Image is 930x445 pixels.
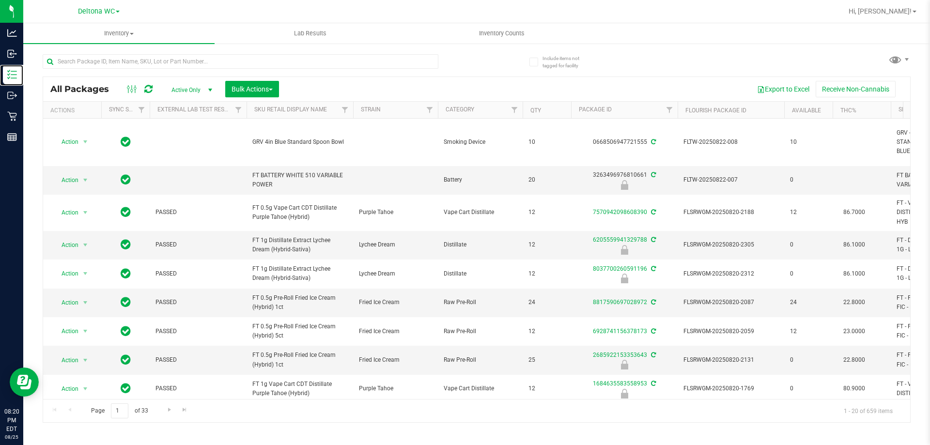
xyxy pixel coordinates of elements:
span: 10 [790,138,827,147]
span: Action [53,353,79,367]
div: 0668506947721555 [570,138,679,147]
a: Flourish Package ID [685,107,746,114]
span: Vape Cart Distillate [444,208,517,217]
a: External Lab Test Result [157,106,233,113]
span: Action [53,324,79,338]
span: 10 [528,138,565,147]
span: 25 [528,355,565,365]
span: Raw Pre-Roll [444,327,517,336]
a: Lab Results [215,23,406,44]
a: 7570942098608390 [593,209,647,215]
span: select [79,206,92,219]
div: Newly Received [570,360,679,369]
span: select [79,267,92,280]
a: Qty [530,107,541,114]
p: 08/25 [4,433,19,441]
a: Category [446,106,474,113]
span: 1 - 20 of 659 items [836,403,900,418]
a: 6205559941329788 [593,236,647,243]
span: Battery [444,175,517,184]
span: Fried Ice Cream [359,327,432,336]
span: Action [53,296,79,309]
inline-svg: Reports [7,132,17,142]
span: Sync from Compliance System [650,328,656,335]
a: 8037700260591196 [593,265,647,272]
span: In Sync [121,267,131,280]
span: FLSRWGM-20250820-2305 [683,240,778,249]
span: In Sync [121,295,131,309]
a: Inventory [23,23,215,44]
span: 12 [528,384,565,393]
a: Sync Status [109,106,146,113]
span: In Sync [121,324,131,338]
span: Action [53,206,79,219]
span: PASSED [155,208,241,217]
span: Sync from Compliance System [650,138,656,145]
span: Sync from Compliance System [650,299,656,306]
span: 80.9000 [838,382,870,396]
span: Purple Tahoe [359,384,432,393]
span: Lab Results [281,29,340,38]
p: 08:20 PM EDT [4,407,19,433]
div: Actions [50,107,97,114]
span: FT 0.5g Pre-Roll Fried Ice Cream (Hybrid) 1ct [252,293,347,312]
button: Receive Non-Cannabis [816,81,896,97]
div: Newly Received [570,389,679,399]
span: 86.1000 [838,267,870,281]
span: Vape Cart Distillate [444,384,517,393]
a: Filter [134,102,150,118]
span: FT 1g Distillate Extract Lychee Dream (Hybrid-Sativa) [252,264,347,283]
span: Inventory Counts [466,29,538,38]
span: Bulk Actions [232,85,273,93]
button: Bulk Actions [225,81,279,97]
span: 0 [790,355,827,365]
input: 1 [111,403,128,418]
span: 86.7000 [838,205,870,219]
button: Export to Excel [751,81,816,97]
span: FT 0.5g Pre-Roll Fried Ice Cream (Hybrid) 1ct [252,351,347,369]
span: Action [53,135,79,149]
span: Lychee Dream [359,240,432,249]
span: In Sync [121,382,131,395]
inline-svg: Inbound [7,49,17,59]
span: All Packages [50,84,119,94]
span: Distillate [444,240,517,249]
a: THC% [840,107,856,114]
span: Action [53,173,79,187]
span: Include items not tagged for facility [542,55,591,69]
span: PASSED [155,355,241,365]
div: 3263496976810661 [570,170,679,189]
span: In Sync [121,238,131,251]
span: FT 1g Vape Cart CDT Distillate Purple Tahoe (Hybrid) [252,380,347,398]
span: Fried Ice Cream [359,298,432,307]
span: Sync from Compliance System [650,352,656,358]
a: Filter [507,102,523,118]
span: 0 [790,384,827,393]
span: Smoking Device [444,138,517,147]
span: 0 [790,240,827,249]
span: Distillate [444,269,517,278]
span: Action [53,382,79,396]
span: 20 [528,175,565,184]
span: Action [53,238,79,252]
span: Page of 33 [83,403,156,418]
span: PASSED [155,327,241,336]
inline-svg: Retail [7,111,17,121]
span: Hi, [PERSON_NAME]! [849,7,912,15]
inline-svg: Analytics [7,28,17,38]
iframe: Resource center [10,368,39,397]
span: Action [53,267,79,280]
span: 12 [790,327,827,336]
inline-svg: Outbound [7,91,17,100]
div: Newly Received [570,180,679,190]
span: FLTW-20250822-007 [683,175,778,184]
span: Raw Pre-Roll [444,355,517,365]
span: Deltona WC [78,7,115,15]
span: In Sync [121,353,131,367]
span: 22.8000 [838,353,870,367]
span: select [79,324,92,338]
a: Package ID [579,106,612,113]
span: FLSRWGM-20250820-2059 [683,327,778,336]
span: FT 0.5g Pre-Roll Fried Ice Cream (Hybrid) 5ct [252,322,347,340]
span: Sync from Compliance System [650,236,656,243]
